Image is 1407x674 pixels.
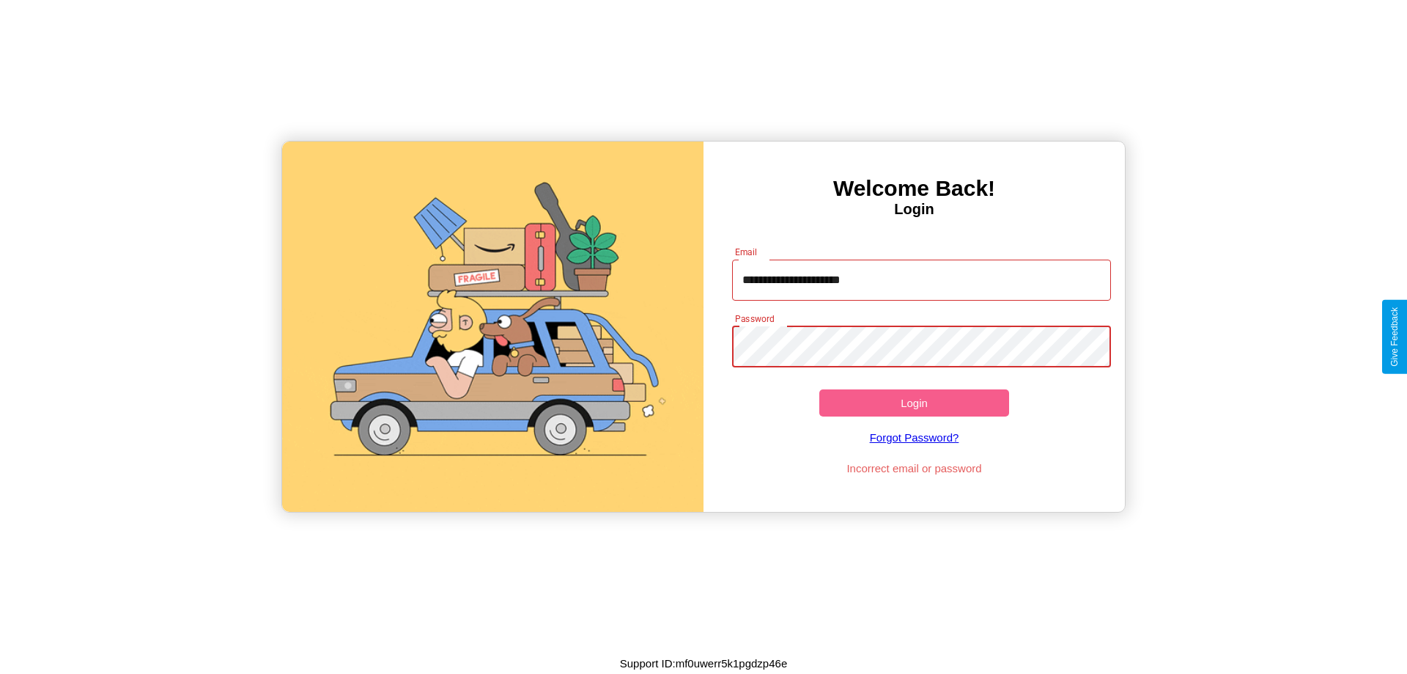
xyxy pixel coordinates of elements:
[735,312,774,325] label: Password
[703,176,1125,201] h3: Welcome Back!
[703,201,1125,218] h4: Login
[819,389,1009,417] button: Login
[725,417,1104,458] a: Forgot Password?
[1389,307,1400,367] div: Give Feedback
[725,458,1104,478] p: Incorrect email or password
[282,142,703,512] img: gif
[620,653,787,673] p: Support ID: mf0uwerr5k1pgdzp46e
[735,246,758,258] label: Email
